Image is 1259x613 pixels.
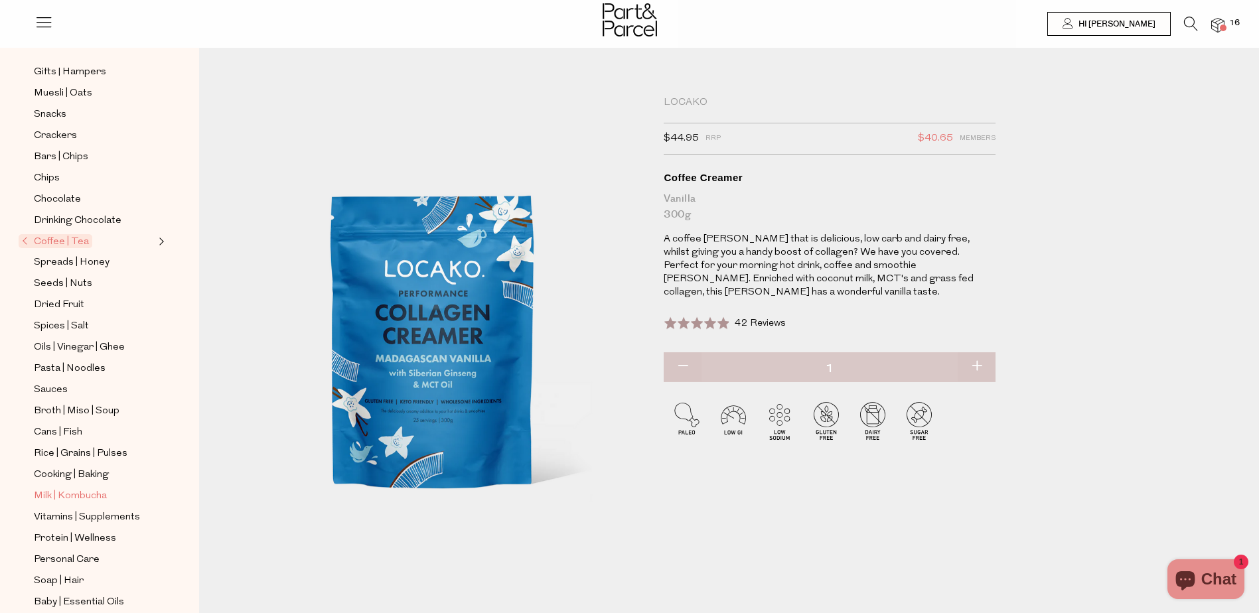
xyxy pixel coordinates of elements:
span: Soap | Hair [34,573,84,589]
span: Crackers [34,128,77,144]
span: Drinking Chocolate [34,213,121,229]
a: Cooking | Baking [34,466,155,483]
span: Spices | Salt [34,318,89,334]
a: Drinking Chocolate [34,212,155,229]
span: Milk | Kombucha [34,488,107,504]
span: Seeds | Nuts [34,276,92,292]
img: P_P-ICONS-Live_Bec_V11_Sugar_Free.svg [896,397,942,444]
span: $40.65 [918,130,953,147]
span: $44.95 [664,130,699,147]
div: Coffee Creamer [664,171,996,184]
span: Sauces [34,382,68,398]
input: QTY Coffee Creamer [664,352,996,385]
a: Snacks [34,106,155,123]
a: Muesli | Oats [34,85,155,102]
a: Protein | Wellness [34,530,155,547]
a: Soap | Hair [34,573,155,589]
a: Sauces [34,381,155,398]
span: 16 [1226,17,1243,29]
div: Locako [664,96,996,109]
span: Chocolate [34,192,81,208]
span: Personal Care [34,552,100,568]
img: P_P-ICONS-Live_Bec_V11_Low_Gi.svg [710,397,757,444]
span: Gifts | Hampers [34,64,106,80]
a: Cans | Fish [34,424,155,441]
a: Dried Fruit [34,297,155,313]
a: Seeds | Nuts [34,275,155,292]
a: Crackers [34,127,155,144]
inbox-online-store-chat: Shopify online store chat [1163,559,1248,602]
span: Spreads | Honey [34,255,110,271]
a: Spices | Salt [34,318,155,334]
img: P_P-ICONS-Live_Bec_V11_Low_Sodium.svg [757,397,803,444]
a: Baby | Essential Oils [34,594,155,610]
span: Chips [34,170,60,186]
span: RRP [705,130,721,147]
a: Hi [PERSON_NAME] [1047,12,1171,36]
span: Oils | Vinegar | Ghee [34,340,125,356]
a: Rice | Grains | Pulses [34,445,155,462]
a: Spreads | Honey [34,254,155,271]
img: Coffee Creamer [239,101,644,579]
span: Hi [PERSON_NAME] [1075,19,1155,30]
span: Coffee | Tea [19,234,92,248]
a: Coffee | Tea [22,234,155,249]
img: P_P-ICONS-Live_Bec_V11_Dairy_Free.svg [850,397,896,444]
img: P_P-ICONS-Live_Bec_V11_Paleo.svg [664,397,710,444]
span: Pasta | Noodles [34,361,106,377]
a: Oils | Vinegar | Ghee [34,339,155,356]
a: Chips [34,170,155,186]
div: Vanilla 300g [664,191,996,223]
span: Rice | Grains | Pulses [34,446,127,462]
a: Milk | Kombucha [34,488,155,504]
a: Chocolate [34,191,155,208]
img: P_P-ICONS-Live_Bec_V11_Gluten_Free.svg [803,397,850,444]
a: 16 [1211,18,1224,32]
span: Members [960,130,996,147]
a: Broth | Miso | Soup [34,403,155,419]
span: Bars | Chips [34,149,88,165]
span: Cooking | Baking [34,467,109,483]
span: Baby | Essential Oils [34,594,124,610]
span: Broth | Miso | Soup [34,403,119,419]
span: Cans | Fish [34,425,82,441]
button: Expand/Collapse Coffee | Tea [155,234,165,249]
p: A coffee [PERSON_NAME] that is delicious, low carb and dairy free, whilst giving you a handy boos... [664,233,996,299]
img: Part&Parcel [603,3,657,36]
span: Protein | Wellness [34,531,116,547]
span: Dried Fruit [34,297,84,313]
a: Bars | Chips [34,149,155,165]
span: 42 Reviews [735,318,786,328]
span: Snacks [34,107,66,123]
span: Muesli | Oats [34,86,92,102]
a: Pasta | Noodles [34,360,155,377]
a: Personal Care [34,551,155,568]
span: Vitamins | Supplements [34,510,140,525]
a: Vitamins | Supplements [34,509,155,525]
a: Gifts | Hampers [34,64,155,80]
